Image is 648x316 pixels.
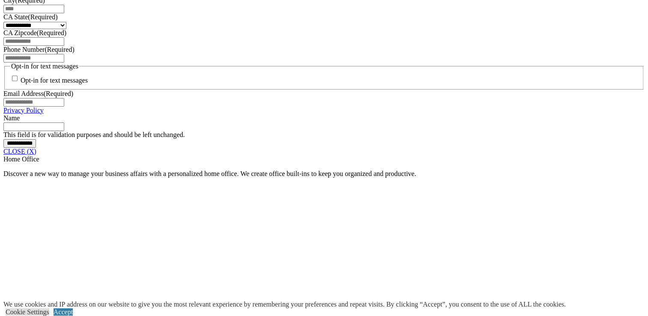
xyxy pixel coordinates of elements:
legend: Opt-in for text messages [10,63,79,70]
a: Accept [54,308,73,316]
span: Home Office [3,155,39,163]
label: CA State [3,13,58,21]
span: (Required) [44,90,73,97]
label: CA Zipcode [3,29,66,36]
div: This field is for validation purposes and should be left unchanged. [3,131,645,139]
p: Discover a new way to manage your business affairs with a personalized home office. We create off... [3,170,645,178]
span: (Required) [28,13,57,21]
div: We use cookies and IP address on our website to give you the most relevant experience by remember... [3,301,566,308]
label: Opt-in for text messages [21,77,88,84]
a: Privacy Policy [3,107,44,114]
a: CLOSE (X) [3,148,36,155]
span: (Required) [45,46,74,53]
label: Phone Number [3,46,75,53]
label: Name [3,114,20,122]
a: Cookie Settings [6,308,49,316]
label: Email Address [3,90,73,97]
span: (Required) [37,29,66,36]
